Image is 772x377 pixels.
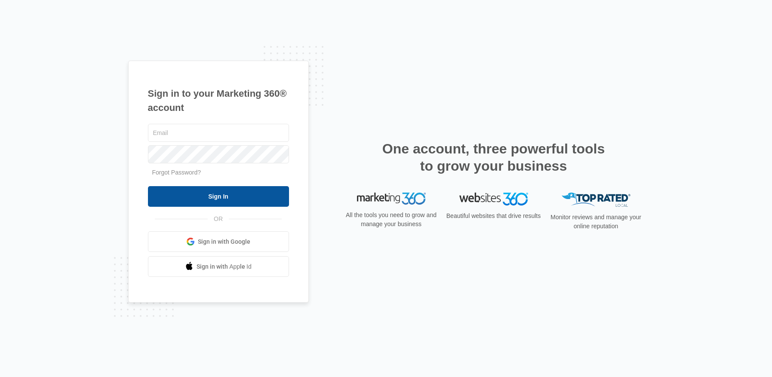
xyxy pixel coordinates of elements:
a: Forgot Password? [152,169,201,176]
p: Beautiful websites that drive results [446,211,542,221]
a: Sign in with Apple Id [148,256,289,277]
input: Email [148,124,289,142]
a: Sign in with Google [148,231,289,252]
span: OR [208,215,229,224]
p: All the tools you need to grow and manage your business [343,211,440,229]
img: Websites 360 [459,193,528,205]
span: Sign in with Google [198,237,250,246]
h2: One account, three powerful tools to grow your business [380,140,608,175]
img: Top Rated Local [562,193,631,207]
h1: Sign in to your Marketing 360® account [148,86,289,115]
p: Monitor reviews and manage your online reputation [548,213,644,231]
input: Sign In [148,186,289,207]
span: Sign in with Apple Id [197,262,252,271]
img: Marketing 360 [357,193,426,205]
